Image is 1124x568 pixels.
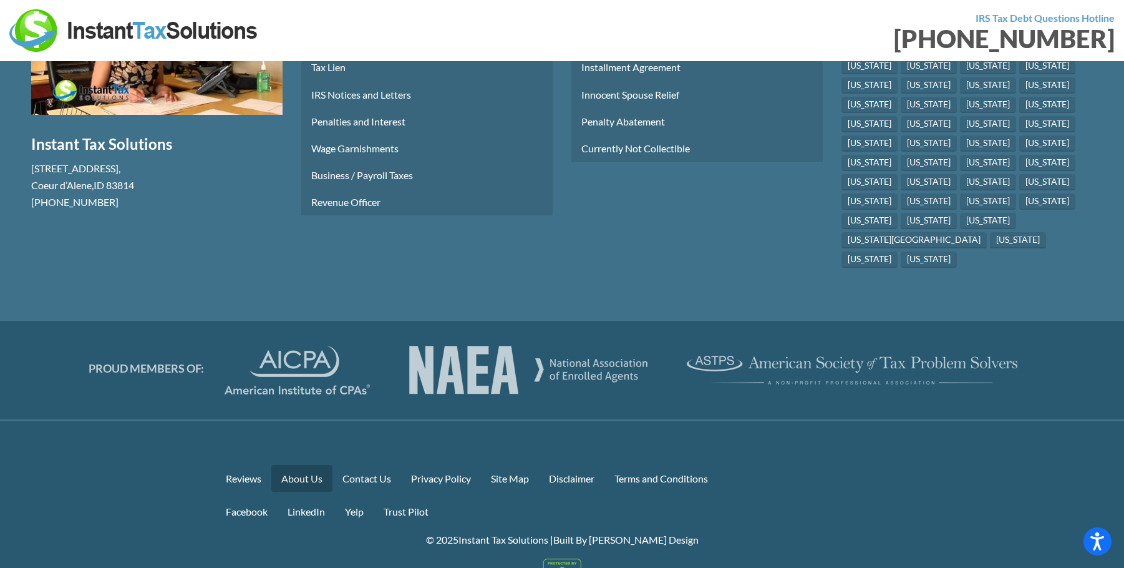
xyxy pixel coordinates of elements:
[458,534,548,546] a: Instant Tax Solutions
[687,356,1017,384] img: ASTPS Logo
[481,465,539,492] a: Site Map
[1019,155,1075,171] a: [US_STATE]
[901,252,957,268] a: [US_STATE]
[216,498,278,525] a: Facebook
[31,134,283,155] h4: Instant Tax Solutions
[841,155,898,171] a: [US_STATE]
[901,213,957,229] a: [US_STATE]
[571,81,823,108] a: Innocent Spouse Relief
[31,162,119,174] span: [STREET_ADDRESS]
[901,97,957,113] a: [US_STATE]
[960,135,1016,152] a: [US_STATE]
[960,97,1016,113] a: [US_STATE]
[9,9,259,52] img: Instant Tax Solutions Logo
[960,193,1016,210] a: [US_STATE]
[1019,97,1075,113] a: [US_STATE]
[960,155,1016,171] a: [US_STATE]
[841,58,898,74] a: [US_STATE]
[841,174,898,190] a: [US_STATE]
[31,196,119,208] span: [PHONE_NUMBER]
[571,26,1115,51] div: [PHONE_NUMBER]
[332,465,401,492] a: Contact Us
[901,58,957,74] a: [US_STATE]
[401,465,481,492] a: Privacy Policy
[976,12,1115,24] strong: IRS Tax Debt Questions Hotline
[604,465,718,492] a: Terms and Conditions
[1019,116,1075,132] a: [US_STATE]
[31,160,283,211] div: , ,
[960,116,1016,132] a: [US_STATE]
[335,498,374,525] a: Yelp
[1019,58,1075,74] a: [US_STATE]
[571,108,823,135] a: Penalty Abatement
[31,179,92,191] span: Coeur d’Alene
[990,232,1046,248] a: [US_STATE]
[841,252,898,268] a: [US_STATE]
[960,213,1016,229] a: [US_STATE]
[301,135,553,162] a: Wage Garnishments
[901,135,957,152] a: [US_STATE]
[901,116,957,132] a: [US_STATE]
[550,534,553,546] span: |
[301,81,553,108] a: IRS Notices and Letters
[901,77,957,94] a: [US_STATE]
[960,174,1016,190] a: [US_STATE]
[1019,193,1075,210] a: [US_STATE]
[225,346,370,394] img: AICPA Logo
[841,116,898,132] a: [US_STATE]
[571,54,823,81] a: Installment Agreement
[841,193,898,210] a: [US_STATE]
[301,108,553,135] a: Penalties and Interest
[960,77,1016,94] a: [US_STATE]
[1019,77,1075,94] a: [US_STATE]
[960,58,1016,74] a: [US_STATE]
[901,174,957,190] a: [US_STATE]
[106,179,134,191] span: 83814
[841,232,987,248] a: [US_STATE][GEOGRAPHIC_DATA]
[539,465,604,492] a: Disclaimer
[374,498,438,525] a: Trust Pilot
[278,498,335,525] a: LinkedIn
[301,162,553,189] a: Business / Payroll Taxes
[409,346,647,394] img: AICPA Logo
[841,97,898,113] a: [US_STATE]
[571,135,823,162] a: Currently Not Collectible
[271,465,332,492] a: About Us
[901,193,957,210] a: [US_STATE]
[216,465,271,492] a: Reviews
[841,213,898,229] a: [US_STATE]
[301,189,553,215] a: Revenue Officer
[841,135,898,152] a: [US_STATE]
[9,23,259,35] a: Instant Tax Solutions Logo
[1019,174,1075,190] a: [US_STATE]
[301,54,553,81] a: Tax Lien
[841,77,898,94] a: [US_STATE]
[216,531,908,548] p: © 2025 Built By [PERSON_NAME] Design
[1019,135,1075,152] a: [US_STATE]
[901,155,957,171] a: [US_STATE]
[94,179,104,191] span: ID
[89,361,204,375] span: PROUD MEMBERS OF:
